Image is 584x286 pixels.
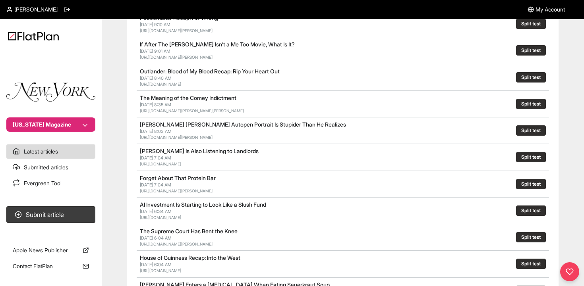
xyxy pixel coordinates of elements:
[140,254,240,261] a: House of Guinness Recap: Into the West
[140,75,172,81] span: [DATE] 8:40 AM
[140,268,181,273] a: [URL][DOMAIN_NAME]
[140,209,172,214] span: [DATE] 6:34 AM
[516,125,546,136] button: Split test
[140,201,266,208] a: AI Investment Is Starting to Look Like a Slush Fund
[140,41,295,48] a: If After The [PERSON_NAME] Isn’t a Me Too Movie, What Is It?
[140,102,171,107] span: [DATE] 8:35 AM
[140,22,170,27] span: [DATE] 9:10 AM
[140,121,346,128] a: [PERSON_NAME] [PERSON_NAME] Autopen Portrait Is Stupider Than He Realizes
[140,242,213,246] a: [URL][DOMAIN_NAME][PERSON_NAME]
[140,148,259,154] a: [PERSON_NAME] Is Also Listening to Landlords
[516,19,546,29] button: Split test
[516,179,546,189] button: Split test
[140,28,213,33] a: [URL][DOMAIN_NAME][PERSON_NAME]
[6,160,95,175] a: Submitted articles
[516,99,546,109] button: Split test
[140,262,172,267] span: [DATE] 6:04 AM
[6,176,95,190] a: Evergreen Tool
[140,94,236,101] a: The Meaning of the Comey Indictment
[140,182,171,188] span: [DATE] 7:04 AM
[6,206,95,223] button: Submit article
[140,175,216,181] a: Forget About That Protein Bar
[6,117,95,132] button: [US_STATE] Magazine
[536,6,565,13] span: My Account
[140,188,213,193] a: [URL][DOMAIN_NAME][PERSON_NAME]
[516,232,546,242] button: Split test
[140,82,181,86] a: [URL][DOMAIN_NAME]
[140,161,181,166] a: [URL][DOMAIN_NAME]
[8,32,59,40] img: Logo
[140,155,171,161] span: [DATE] 7:04 AM
[6,83,95,102] img: Publication Logo
[140,215,181,220] a: [URL][DOMAIN_NAME]
[516,72,546,83] button: Split test
[516,152,546,162] button: Split test
[516,45,546,56] button: Split test
[6,259,95,273] a: Contact FlatPlan
[140,235,172,241] span: [DATE] 6:04 AM
[140,108,244,113] a: [URL][DOMAIN_NAME][PERSON_NAME][PERSON_NAME]
[516,259,546,269] button: Split test
[140,48,170,54] span: [DATE] 9:01 AM
[140,68,280,75] a: Outlander: Blood of My Blood Recap: Rip Your Heart Out
[140,129,172,134] span: [DATE] 8:03 AM
[516,205,546,216] button: Split test
[14,6,58,13] span: [PERSON_NAME]
[140,228,238,234] a: The Supreme Court Has Bent the Knee
[140,135,213,140] a: [URL][DOMAIN_NAME][PERSON_NAME]
[140,55,213,60] a: [URL][DOMAIN_NAME][PERSON_NAME]
[6,243,95,257] a: Apple News Publisher
[6,6,58,13] a: [PERSON_NAME]
[6,144,95,159] a: Latest articles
